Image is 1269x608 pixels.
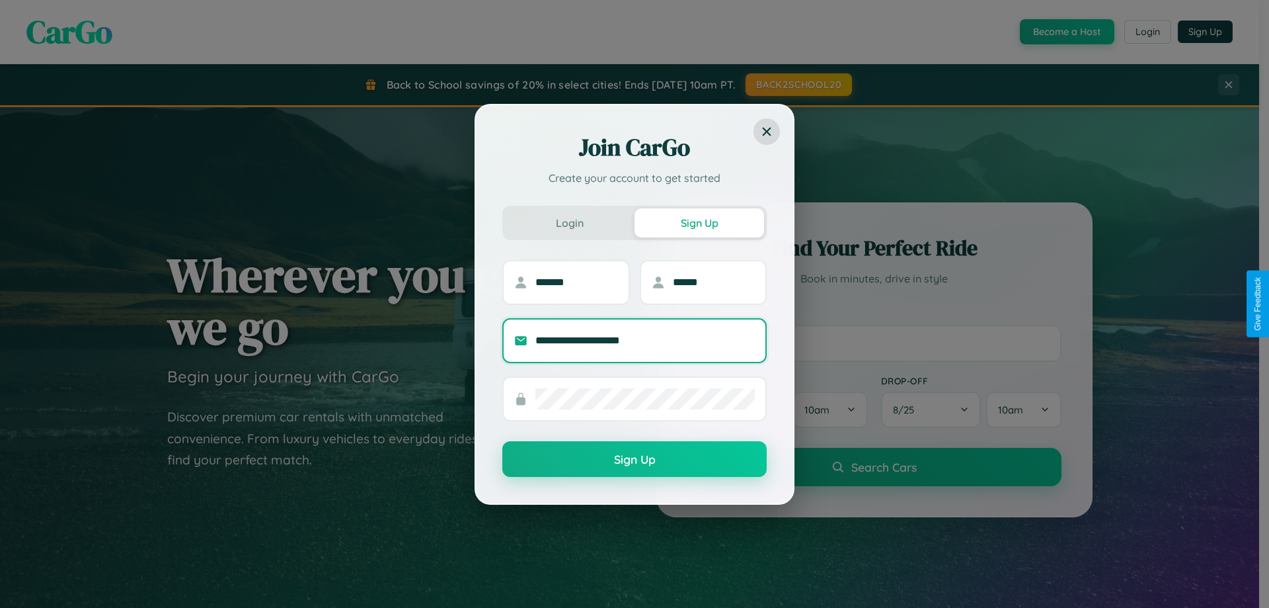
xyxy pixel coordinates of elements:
button: Login [505,208,634,238]
p: Create your account to get started [502,170,767,186]
button: Sign Up [634,208,764,238]
h2: Join CarGo [502,132,767,163]
div: Give Feedback [1253,277,1262,331]
button: Sign Up [502,441,767,477]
